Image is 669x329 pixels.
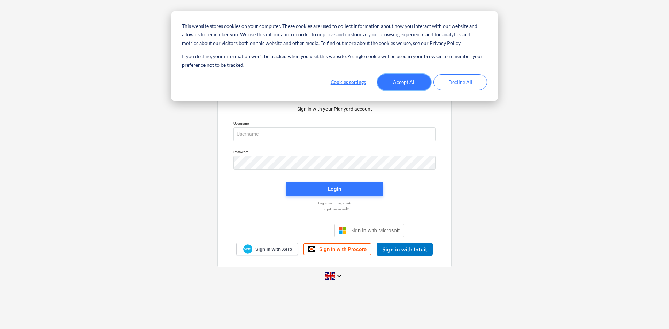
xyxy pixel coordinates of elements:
iframe: Chat Widget [634,296,669,329]
p: If you decline, your information won’t be tracked when you visit this website. A single cookie wi... [182,52,487,69]
p: Password [233,150,436,156]
div: Cookie banner [171,11,498,101]
input: Username [233,127,436,141]
a: Forgot password? [230,207,439,211]
a: Sign in with Xero [236,243,298,255]
div: Login [328,185,341,194]
span: Sign in with Xero [255,246,292,252]
p: Sign in with your Planyard account [233,105,436,113]
button: Accept All [377,74,431,90]
p: Username [233,121,436,127]
p: This website stores cookies on your computer. These cookies are used to collect information about... [182,22,487,48]
i: keyboard_arrow_down [335,272,344,280]
img: Xero logo [243,244,252,254]
span: Sign in with Procore [319,246,367,252]
iframe: Sign in with Google Button [261,223,332,238]
a: Sign in with Procore [303,243,371,255]
img: Microsoft logo [339,227,346,234]
button: Login [286,182,383,196]
span: Sign in with Microsoft [350,227,400,233]
a: Log in with magic link [230,201,439,205]
button: Cookies settings [321,74,375,90]
button: Decline All [433,74,487,90]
